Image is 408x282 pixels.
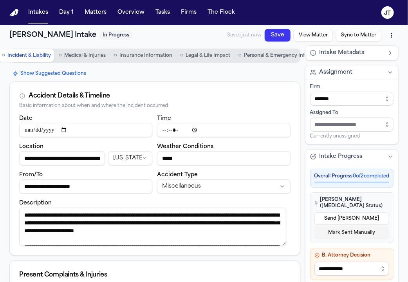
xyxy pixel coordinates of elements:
button: Go to Medical & Injuries [56,49,109,62]
label: Time [157,116,171,121]
input: Weather conditions [157,151,290,165]
div: Present Complaints & Injuries [19,270,291,280]
button: Sync to Matter [336,29,381,42]
button: Assignment [305,65,399,80]
button: Intakes [25,5,51,20]
img: Finch Logo [9,9,19,16]
label: Accident Type [157,172,198,178]
span: Medical & Injuries [65,52,106,59]
button: Send [PERSON_NAME] [314,212,390,225]
span: Assignment [320,69,353,76]
h4: [PERSON_NAME] ([MEDICAL_DATA] Status) [314,197,390,209]
input: Assign to staff member [310,117,394,132]
label: Location [19,144,43,150]
span: ○ [238,52,241,60]
div: Accident Details & Timeline [29,91,110,101]
span: ○ [180,52,183,60]
h1: [PERSON_NAME] Intake [9,30,96,41]
button: Show Suggested Questions [9,69,89,78]
span: Insurance Information [119,52,172,59]
button: Firms [178,5,200,20]
button: Mark Sent Manually [314,226,390,239]
button: Save [265,29,291,42]
button: Go to Insurance Information [111,49,175,62]
button: Matters [81,5,110,20]
button: Tasks [152,5,173,20]
button: More actions [385,28,399,42]
span: ○ [114,52,117,60]
button: Go to Personal & Emergency Info [235,49,311,62]
span: Personal & Emergency Info [244,52,308,59]
button: Intake Metadata [305,46,399,60]
span: In Progress [99,31,132,40]
span: Overall Progress [314,173,353,179]
input: Incident time [157,123,290,137]
span: Saved just now [227,32,262,38]
a: Home [9,9,19,16]
label: Weather Conditions [157,144,213,150]
label: Description [19,200,52,206]
span: ○ [2,52,5,60]
button: Overview [114,5,148,20]
input: From/To destination [19,179,152,193]
input: Incident date [19,123,152,137]
button: Go to Legal & Life Impact [177,49,233,62]
span: ○ [59,52,62,60]
div: Firm [310,84,394,90]
button: Day 1 [56,5,77,20]
input: Incident location [19,151,105,165]
span: Intake Metadata [320,49,365,57]
span: Incident & Liability [7,52,51,59]
button: View Matter [294,29,333,42]
h4: B. Attorney Decision [314,252,390,258]
button: Incident state [108,151,152,165]
button: Intake Progress [305,150,399,164]
label: From/To [19,172,43,178]
span: Legal & Life Impact [186,52,230,59]
label: Date [19,116,32,121]
div: Basic information about when and where the incident occurred [19,103,291,109]
span: Currently unassigned [310,133,360,139]
span: 0 of 2 completed [353,173,389,179]
textarea: Incident description [19,208,286,246]
button: The Flock [204,5,238,20]
span: Intake Progress [320,153,363,161]
div: Assigned To [310,110,394,116]
input: Select firm [310,92,394,106]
